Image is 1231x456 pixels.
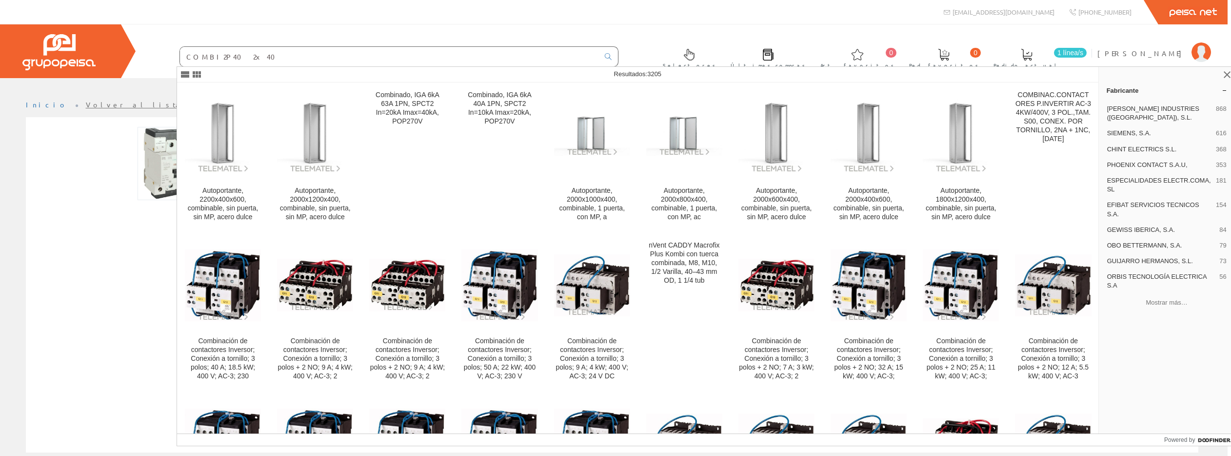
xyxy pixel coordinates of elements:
[731,61,805,70] span: Últimas compras
[923,97,999,173] img: Autoportante, 1800x1200x400, combinable, sin puerta, sin MP, acero dulce
[614,70,662,78] span: Resultados:
[26,100,67,109] a: Inicio
[1054,48,1087,58] span: 1 línea/s
[138,127,211,200] img: Foto artículo Protector magnetotérmico 2x40A + sobretensiones permanente y transitorio (150x150)
[923,187,999,222] div: Autoportante, 1800x1200x400, combinable, sin puerta, sin MP, acero dulce
[1097,41,1211,50] a: [PERSON_NAME]
[923,249,999,321] img: Combinación de contactores Inversor; Conexión a tornillo; 3 polos + 2 NO; 25 A; 11 kW; 400 V; AC-3;
[731,233,822,392] a: Combinación de contactores Inversor; Conexión a tornillo; 3 polos + 2 NO; 7 A; 3 kW; 400 V; AC-3;...
[646,187,722,222] div: Autoportante, 2000x800x400, combinable, 1 puerta, con MP, ac
[1107,241,1216,250] span: OBO BETTERMANN, S.A.
[953,8,1054,16] span: [EMAIL_ADDRESS][DOMAIN_NAME]
[86,100,278,109] a: Volver al listado de productos
[823,83,914,233] a: Autoportante, 2000x400x600, combinable, sin puerta, sin MP, acero dulce Autoportante, 2000x400x60...
[454,83,545,233] a: Combinado, IGA 6kA 40A 1PN, SPCT2 In=10kA Imax=20kA, POP270V
[731,83,822,233] a: Autoportante, 2000x600x400, combinable, sin puerta, sin MP, acero dulce Autoportante, 2000x600x40...
[993,61,1060,70] span: Pedido actual
[177,83,269,233] a: Autoportante, 2200x400x600, combinable, sin puerta, sin MP, acero dulce Autoportante, 2200x400x60...
[1216,161,1227,169] span: 353
[831,97,907,173] img: Autoportante, 2000x400x600, combinable, sin puerta, sin MP, acero dulce
[185,97,261,173] img: Autoportante, 2200x400x600, combinable, sin puerta, sin MP, acero dulce
[185,187,261,222] div: Autoportante, 2200x400x600, combinable, sin puerta, sin MP, acero dulce
[277,97,353,173] img: Autoportante, 2000x1200x400, combinable, sin puerta, sin MP, acero dulce
[984,41,1089,74] a: 1 línea/s Pedido actual
[831,337,907,381] div: Combinación de contactores Inversor; Conexión a tornillo; 3 polos + 2 NO; 32 A; 15 kW; 400 V; AC-3;
[1078,8,1132,16] span: [PHONE_NUMBER]
[177,233,269,392] a: Combinación de contactores Inversor; Conexión a tornillo; 3 polos; 40 A; 18.5 kW; 400 V; AC-3; 23...
[1007,83,1099,233] a: COMBINAC.CONTACTORES P.INVERTIR AC-3 4KW/400V, 3 POL.,TAM. S00, CONEX. POR TORNILLO, 2NA + 1NC, [...
[638,233,730,392] a: nVent CADDY Macrofix Plus Kombi con tuerca combinada, M8, M10, 1/2 Varilla, 40–43 mm OD, 1 1/4 tub
[1216,104,1227,122] span: 868
[1164,435,1195,444] span: Powered by
[22,34,96,70] img: Grupo Peisa
[647,70,661,78] span: 3205
[1097,48,1187,58] span: [PERSON_NAME]
[1216,201,1227,218] span: 154
[546,83,638,233] a: Autoportante, 2000x1000x400, combinable, 1 puerta, con MP, a Autoportante, 2000x1000x400, combina...
[185,249,261,321] img: Combinación de contactores Inversor; Conexión a tornillo; 3 polos; 40 A; 18.5 kW; 400 V; AC-3; 230
[361,83,453,233] a: Combinado, IGA 6kA 63A 1PN, SPCT2 In=20kA Imax=40kA, POP270V
[361,233,453,392] a: Combinación de contactores Inversor; Conexión a tornillo; 3 polos + 2 NO; 9 A; 4 kW; 400 V; AC-3;...
[369,91,445,126] div: Combinado, IGA 6kA 63A 1PN, SPCT2 In=20kA Imax=40kA, POP270V
[1219,272,1226,290] span: 56
[831,187,907,222] div: Autoportante, 2000x400x600, combinable, sin puerta, sin MP, acero dulce
[369,259,445,311] img: Combinación de contactores Inversor; Conexión a tornillo; 3 polos + 2 NO; 9 A; 4 kW; 400 V; AC-3; 2
[1015,337,1091,381] div: Combinación de contactores Inversor; Conexión a tornillo; 3 polos + 2 NO; 12 A; 5.5 kW; 400 V; AC-3
[653,41,720,74] a: Selectores
[461,249,537,321] img: Combinación de contactores Inversor; Conexión a tornillo; 3 polos; 50 A; 22 kW; 400 V; AC-3; 230 V
[1015,91,1091,144] div: COMBINAC.CONTACTORES P.INVERTIR AC-3 4KW/400V, 3 POL.,TAM. S00, CONEX. POR TORNILLO, 2NA + 1NC, [...
[369,337,445,381] div: Combinación de contactores Inversor; Conexión a tornillo; 3 polos + 2 NO; 9 A; 4 kW; 400 V; AC-3; 2
[269,233,361,392] a: Combinación de contactores Inversor; Conexión a tornillo; 3 polos + 2 NO; 9 A; 4 kW; 400 V; AC-3;...
[923,337,999,381] div: Combinación de contactores Inversor; Conexión a tornillo; 3 polos + 2 NO; 25 A; 11 kW; 400 V; AC-3;
[1107,226,1216,234] span: GEWISS IBERICA, S.A.
[909,61,978,70] span: Ped. favoritos
[1015,254,1091,316] img: Combinación de contactores Inversor; Conexión a tornillo; 3 polos + 2 NO; 12 A; 5.5 kW; 400 V; AC-3
[1107,257,1216,266] span: GUIJARRO HERMANOS, S.L.
[454,233,545,392] a: Combinación de contactores Inversor; Conexión a tornillo; 3 polos; 50 A; 22 kW; 400 V; AC-3; 230 ...
[886,48,896,58] span: 0
[180,47,599,66] input: Buscar ...
[823,233,914,392] a: Combinación de contactores Inversor; Conexión a tornillo; 3 polos + 2 NO; 32 A; 15 kW; 400 V; AC-...
[638,83,730,233] a: Autoportante, 2000x800x400, combinable, 1 puerta, con MP, ac Autoportante, 2000x800x400, combinab...
[554,337,630,381] div: Combinación de contactores Inversor; Conexión a tornillo; 3 polos; 9 A; 4 kW; 400 V; AC-3; 24 V DC
[1107,176,1212,194] span: ESPECIALIDADES ELECTR.COMA, SL
[738,97,814,173] img: Autoportante, 2000x600x400, combinable, sin puerta, sin MP, acero dulce
[1219,257,1226,266] span: 73
[1107,129,1212,138] span: SIEMENS, S.A.
[820,61,894,70] span: Art. favoritos
[915,233,1007,392] a: Combinación de contactores Inversor; Conexión a tornillo; 3 polos + 2 NO; 25 A; 11 kW; 400 V; AC-...
[461,337,537,381] div: Combinación de contactores Inversor; Conexión a tornillo; 3 polos; 50 A; 22 kW; 400 V; AC-3; 230 V
[738,259,814,311] img: Combinación de contactores Inversor; Conexión a tornillo; 3 polos + 2 NO; 7 A; 3 kW; 400 V; AC-3; 2
[277,337,353,381] div: Combinación de contactores Inversor; Conexión a tornillo; 3 polos + 2 NO; 9 A; 4 kW; 400 V; AC-3; 2
[1216,129,1227,138] span: 616
[269,83,361,233] a: Autoportante, 2000x1200x400, combinable, sin puerta, sin MP, acero dulce Autoportante, 2000x1200x...
[185,337,261,381] div: Combinación de contactores Inversor; Conexión a tornillo; 3 polos; 40 A; 18.5 kW; 400 V; AC-3; 230
[546,233,638,392] a: Combinación de contactores Inversor; Conexión a tornillo; 3 polos; 9 A; 4 kW; 400 V; AC-3; 24 V D...
[1216,176,1227,194] span: 181
[915,83,1007,233] a: Autoportante, 1800x1200x400, combinable, sin puerta, sin MP, acero dulce Autoportante, 1800x1200x...
[738,337,814,381] div: Combinación de contactores Inversor; Conexión a tornillo; 3 polos + 2 NO; 7 A; 3 kW; 400 V; AC-3; 2
[970,48,981,58] span: 0
[277,259,353,311] img: Combinación de contactores Inversor; Conexión a tornillo; 3 polos + 2 NO; 9 A; 4 kW; 400 V; AC-3; 2
[1107,104,1212,122] span: [PERSON_NAME] INDUSTRIES ([GEOGRAPHIC_DATA]), S.L.
[1219,226,1226,234] span: 84
[277,187,353,222] div: Autoportante, 2000x1200x400, combinable, sin puerta, sin MP, acero dulce
[738,187,814,222] div: Autoportante, 2000x600x400, combinable, sin puerta, sin MP, acero dulce
[554,187,630,222] div: Autoportante, 2000x1000x400, combinable, 1 puerta, con MP, a
[461,91,537,126] div: Combinado, IGA 6kA 40A 1PN, SPCT2 In=10kA Imax=20kA, POP270V
[1219,241,1226,250] span: 79
[554,113,630,156] img: Autoportante, 2000x1000x400, combinable, 1 puerta, con MP, a
[1107,201,1212,218] span: EFIBAT SERVICIOS TECNICOS S.A.
[1107,161,1212,169] span: PHOENIX CONTACT S.A.U,
[1007,233,1099,392] a: Combinación de contactores Inversor; Conexión a tornillo; 3 polos + 2 NO; 12 A; 5.5 kW; 400 V; AC...
[1216,145,1227,154] span: 368
[721,41,810,74] a: Últimas compras
[646,241,722,285] div: nVent CADDY Macrofix Plus Kombi con tuerca combinada, M8, M10, 1/2 Varilla, 40–43 mm OD, 1 1/4 tub
[1107,145,1212,154] span: CHINT ELECTRICS S.L.
[663,61,715,70] span: Selectores
[646,113,722,156] img: Autoportante, 2000x800x400, combinable, 1 puerta, con MP, ac
[1103,295,1231,311] button: Mostrar más…
[554,254,630,316] img: Combinación de contactores Inversor; Conexión a tornillo; 3 polos; 9 A; 4 kW; 400 V; AC-3; 24 V DC
[1107,272,1216,290] span: ORBIS TECNOLOGÍA ELECTRICA S.A
[831,249,907,321] img: Combinación de contactores Inversor; Conexión a tornillo; 3 polos + 2 NO; 32 A; 15 kW; 400 V; AC-3;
